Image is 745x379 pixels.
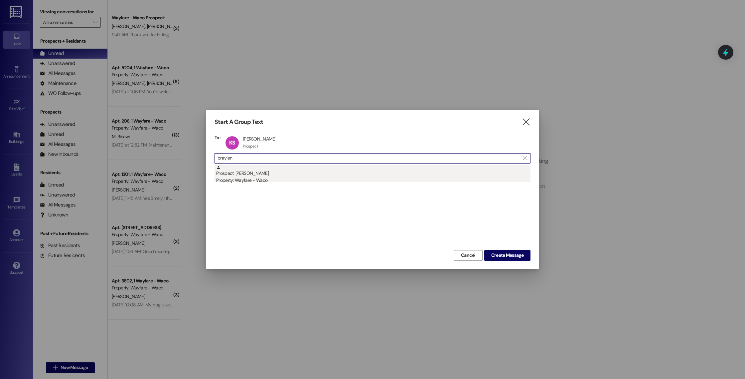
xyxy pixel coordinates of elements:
[243,144,258,149] div: Prospect
[215,135,221,141] h3: To:
[461,252,476,259] span: Cancel
[520,153,530,163] button: Clear text
[523,156,526,161] i: 
[218,154,520,163] input: Search for any contact or apartment
[243,136,276,142] div: [PERSON_NAME]
[229,139,235,146] span: KS
[521,119,530,126] i: 
[491,252,523,259] span: Create Message
[215,165,530,182] div: Prospect: [PERSON_NAME]Property: Wayfare - Waco
[484,250,530,261] button: Create Message
[216,177,530,184] div: Property: Wayfare - Waco
[215,118,263,126] h3: Start A Group Text
[216,165,530,184] div: Prospect: [PERSON_NAME]
[454,250,483,261] button: Cancel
